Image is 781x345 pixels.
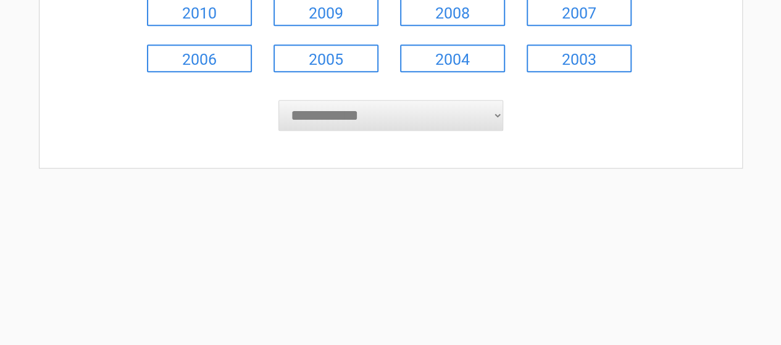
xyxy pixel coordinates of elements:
[147,44,252,72] a: 2006
[527,44,632,72] a: 2003
[400,44,505,72] a: 2004
[274,44,378,72] a: 2005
